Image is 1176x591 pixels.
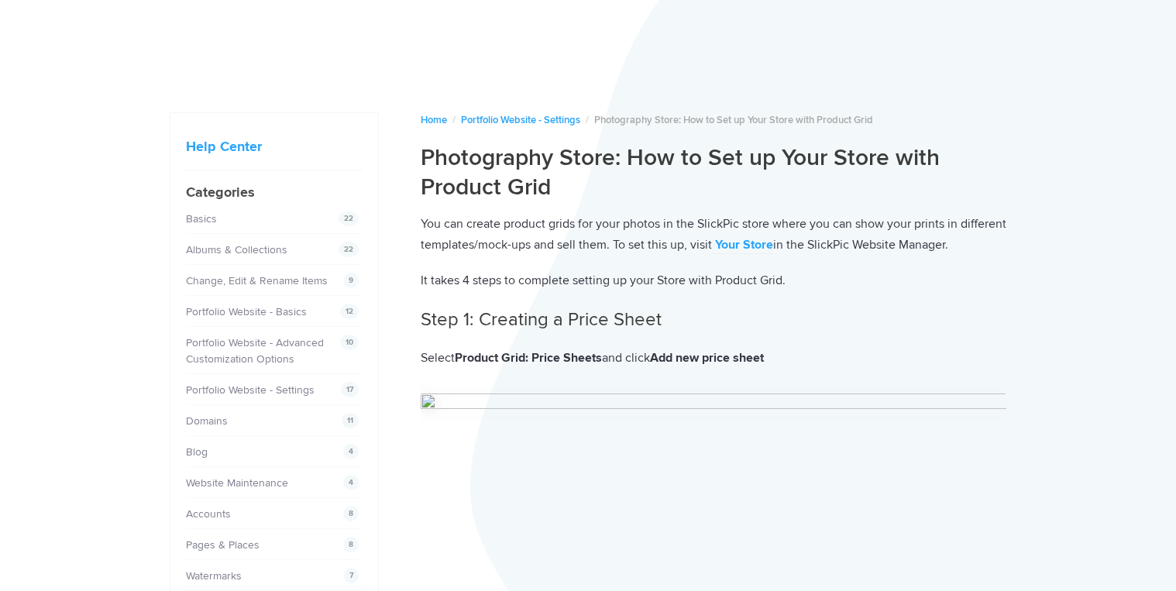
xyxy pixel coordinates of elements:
a: Pages & Places [186,538,260,551]
span: 4 [343,444,359,459]
span: 10 [340,335,359,350]
span: in the SlickPic Website Manager. [773,237,948,253]
span: 22 [339,211,359,226]
p: It takes 4 steps to complete setting up your Store with Product Grid. [421,270,1006,291]
span: Select [421,350,455,366]
span: You can create product grids for your photos in the SlickPic store where you can show your prints... [421,216,1006,253]
span: 11 [342,413,359,428]
span: Photography Store: How to Set up Your Store with Product Grid [594,114,873,126]
span: 8 [343,537,359,552]
a: Portfolio Website - Settings [186,383,315,397]
span: 12 [340,304,359,319]
b: Your Store [715,237,773,253]
a: Portfolio Website - Advanced Customization Options [186,336,324,366]
span: 17 [341,382,359,397]
h3: Step 1: Creating a Price Sheet [421,307,1006,333]
span: and click [602,350,650,366]
h1: Photography Store: How to Set up Your Store with Product Grid [421,143,1006,201]
span: 4 [343,475,359,490]
a: Help Center [186,138,262,155]
a: Change, Edit & Rename Items [186,274,328,287]
b: Add new price sheet [650,350,764,366]
a: Your Store [712,237,773,254]
b: Product Grid: Price Sheets [455,350,602,366]
a: Basics [186,212,217,225]
a: Blog [186,445,208,459]
a: Home [421,114,447,126]
a: Albums & Collections [186,243,287,256]
span: / [452,114,456,126]
a: Domains [186,414,228,428]
a: Portfolio Website - Basics [186,305,307,318]
a: Website Maintenance [186,476,288,490]
span: 22 [339,242,359,257]
span: 7 [344,568,359,583]
span: 8 [343,506,359,521]
h4: Categories [186,182,363,203]
a: Accounts [186,507,231,521]
span: 9 [343,273,359,288]
span: / [586,114,589,126]
a: Watermarks [186,569,242,582]
a: Portfolio Website - Settings [461,114,580,126]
